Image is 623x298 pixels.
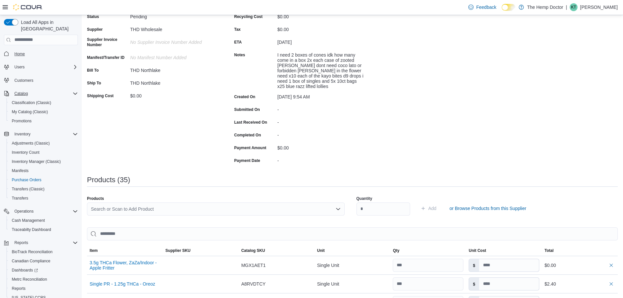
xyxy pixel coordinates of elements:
[9,194,78,202] span: Transfers
[9,275,78,283] span: Metrc Reconciliation
[12,239,31,247] button: Reports
[469,248,486,253] span: Unit Cost
[239,245,315,256] button: Catalog SKU
[12,286,26,291] span: Reports
[418,202,439,215] button: Add
[87,14,99,19] label: Status
[87,93,113,98] label: Shipping Cost
[277,24,365,32] div: $0.00
[7,148,80,157] button: Inventory Count
[234,158,260,163] label: Payment Date
[163,245,239,256] button: Supplier SKU
[469,259,479,272] label: $
[7,166,80,175] button: Manifests
[12,186,44,192] span: Transfers (Classic)
[9,257,78,265] span: Canadian Compliance
[9,285,78,292] span: Reports
[7,98,80,107] button: Classification (Classic)
[14,51,25,57] span: Home
[1,49,80,59] button: Home
[130,24,218,32] div: THD Wholesale
[12,218,45,223] span: Cash Management
[12,239,78,247] span: Reports
[277,104,365,112] div: -
[9,139,52,147] a: Adjustments (Classic)
[527,3,563,11] p: The Hemp Doctor
[12,50,27,58] a: Home
[580,3,618,11] p: [PERSON_NAME]
[14,131,30,137] span: Inventory
[277,143,365,150] div: $0.00
[12,268,38,273] span: Dashboards
[18,19,78,32] span: Load All Apps in [GEOGRAPHIC_DATA]
[9,108,51,116] a: My Catalog (Classic)
[466,1,499,14] a: Feedback
[12,249,53,254] span: BioTrack Reconciliation
[1,89,80,98] button: Catalog
[12,130,33,138] button: Inventory
[466,245,542,256] button: Unit Cost
[12,100,51,105] span: Classification (Classic)
[7,116,80,126] button: Promotions
[12,63,27,71] button: Users
[1,62,80,72] button: Users
[7,175,80,184] button: Purchase Orders
[12,196,28,201] span: Transfers
[12,207,78,215] span: Operations
[502,4,515,11] input: Dark Mode
[9,185,47,193] a: Transfers (Classic)
[14,240,28,245] span: Reports
[9,248,55,256] a: BioTrack Reconciliation
[7,184,80,194] button: Transfers (Classic)
[234,132,261,138] label: Completed On
[9,158,63,166] a: Inventory Manager (Classic)
[12,77,36,84] a: Customers
[1,207,80,216] button: Operations
[9,176,44,184] a: Purchase Orders
[241,261,266,269] span: MGX1AET1
[9,158,78,166] span: Inventory Manager (Classic)
[7,107,80,116] button: My Catalog (Classic)
[449,205,526,212] span: or Browse Products from this Supplier
[315,245,390,256] button: Unit
[7,194,80,203] button: Transfers
[165,248,191,253] span: Supplier SKU
[390,245,466,256] button: Qty
[130,65,218,73] div: THD Northlake
[12,76,78,84] span: Customers
[7,247,80,256] button: BioTrack Reconciliation
[12,109,48,114] span: My Catalog (Classic)
[87,80,101,86] label: Ship To
[12,141,50,146] span: Adjustments (Classic)
[12,50,78,58] span: Home
[241,280,266,288] span: A8RVDTCY
[234,145,266,150] label: Payment Amount
[9,285,28,292] a: Reports
[277,37,365,45] div: [DATE]
[12,168,28,173] span: Manifests
[12,63,78,71] span: Users
[130,78,218,86] div: THD Northlake
[9,217,47,224] a: Cash Management
[9,117,34,125] a: Promotions
[1,130,80,139] button: Inventory
[9,248,78,256] span: BioTrack Reconciliation
[90,260,160,271] button: 3.5g THCa Flower, ZaZa/Indoor - Apple Fritter
[7,216,80,225] button: Cash Management
[277,155,365,163] div: -
[12,159,61,164] span: Inventory Manager (Classic)
[9,185,78,193] span: Transfers (Classic)
[7,284,80,293] button: Reports
[9,266,78,274] span: Dashboards
[9,149,78,156] span: Inventory Count
[542,245,618,256] button: Total
[9,275,50,283] a: Metrc Reconciliation
[9,149,42,156] a: Inventory Count
[545,261,615,269] div: $0.00
[571,3,576,11] span: KT
[14,64,25,70] span: Users
[7,275,80,284] button: Metrc Reconciliation
[356,196,372,201] label: Quantity
[393,248,399,253] span: Qty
